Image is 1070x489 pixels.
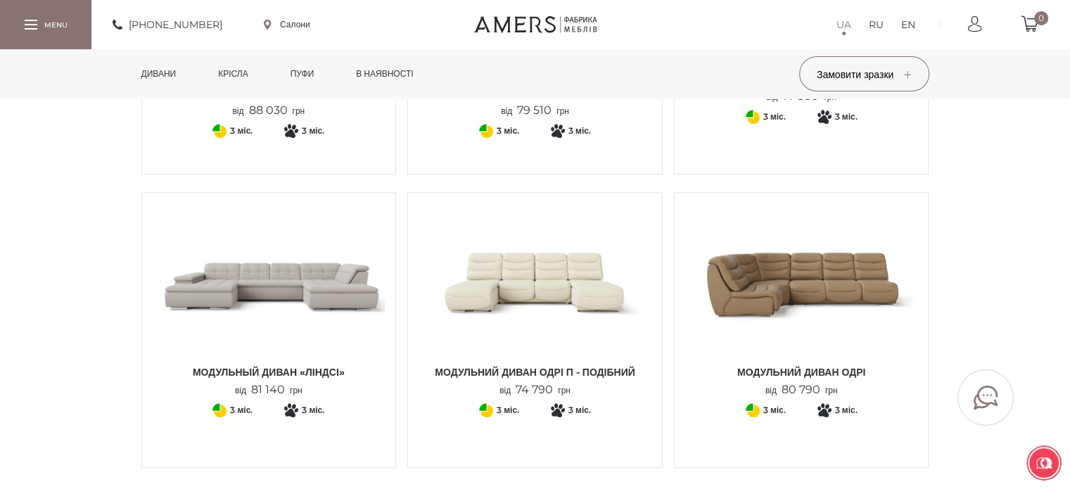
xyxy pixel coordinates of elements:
span: Модульний диван Одрі [685,365,918,379]
p: від грн [235,383,302,397]
a: Крісла [208,49,258,99]
span: Модульный диван «ЛІНДСІ» [153,365,386,379]
a: Салони [264,18,310,31]
span: 3 міс. [497,122,519,139]
span: 3 міс. [497,402,519,419]
p: від грн [501,104,569,118]
a: Модульный диван «ЛІНДСІ» Модульный диван «ЛІНДСІ» Модульный диван «ЛІНДСІ» від81 140грн [153,203,386,397]
span: 3 міс. [835,402,858,419]
a: в наявності [345,49,423,99]
span: 3 міс. [763,108,786,125]
a: Модульний диван Одрі Модульний диван Одрі Модульний диван Одрі від80 790грн [685,203,918,397]
span: 3 міс. [568,402,591,419]
span: 3 міс. [302,402,324,419]
span: 3 міс. [835,108,858,125]
span: 3 міс. [568,122,591,139]
span: 0 [1034,11,1048,25]
a: Дивани [131,49,187,99]
a: Пуфи [280,49,325,99]
p: від грн [765,383,838,397]
span: Замовити зразки [817,68,911,81]
span: 3 міс. [230,122,253,139]
span: Модульний диван ОДРІ П - подібний [419,365,651,379]
span: 3 міс. [763,402,786,419]
button: Замовити зразки [799,56,929,91]
span: 80 790 [777,383,825,396]
span: 81 140 [246,383,290,396]
span: 74 790 [511,383,558,396]
p: від грн [499,383,571,397]
span: 3 міс. [230,402,253,419]
a: EN [901,16,915,33]
a: Модульний диван ОДРІ П - подібний Модульний диван ОДРІ П - подібний Модульний диван ОДРІ П - поді... [419,203,651,397]
a: [PHONE_NUMBER] [113,16,222,33]
p: від грн [232,104,305,118]
a: RU [869,16,884,33]
a: UA [836,16,851,33]
span: 79 510 [512,103,556,117]
span: 3 міс. [302,122,324,139]
span: 88 030 [244,103,293,117]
